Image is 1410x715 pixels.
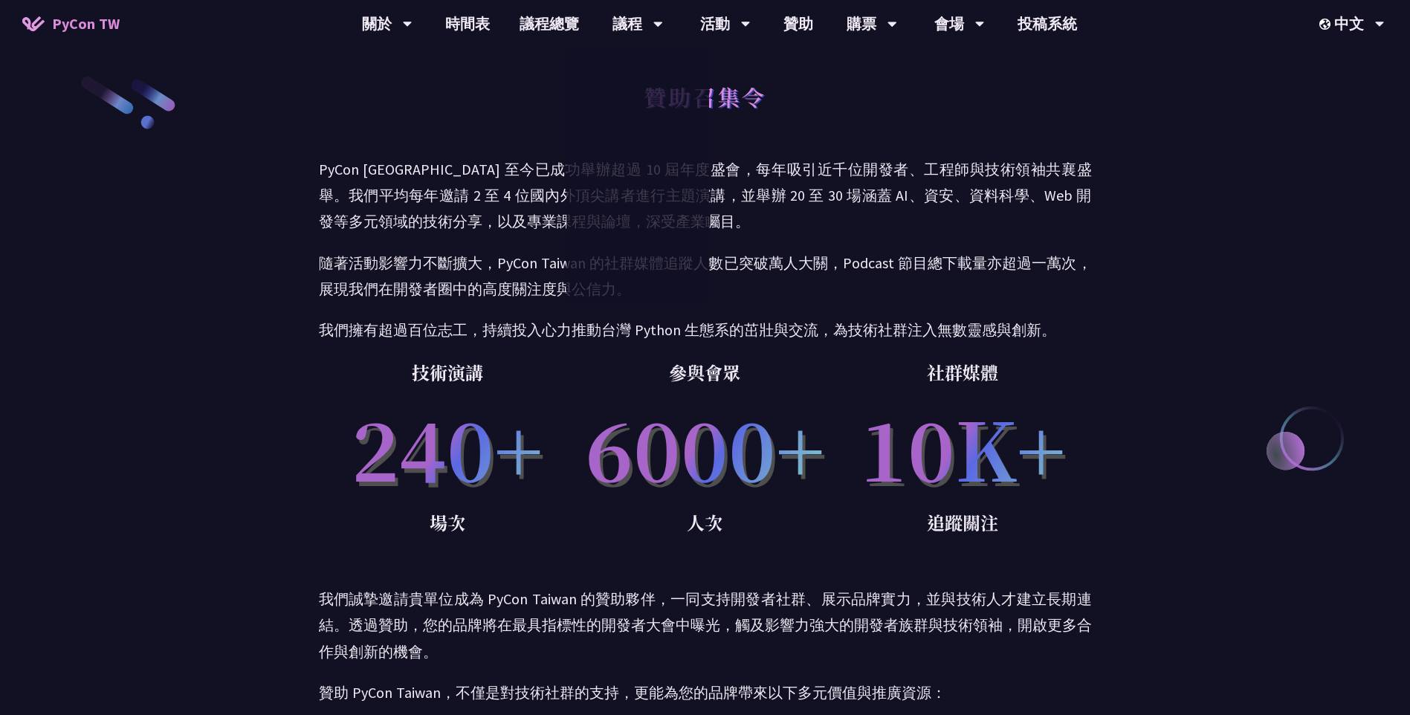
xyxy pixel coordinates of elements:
img: Locale Icon [1319,19,1334,30]
p: 追蹤關注 [834,508,1092,537]
img: Home icon of PyCon TW 2025 [22,16,45,31]
p: 10K+ [834,387,1092,508]
p: 場次 [319,508,577,537]
p: 我們擁有超過百位志工，持續投入心力推動台灣 Python 生態系的茁壯與交流，為技術社群注入無數靈感與創新。 [319,317,1092,343]
p: 隨著活動影響力不斷擴大，PyCon Taiwan 的社群媒體追蹤人數已突破萬人大關，Podcast 節目總下載量亦超過一萬次，展現我們在開發者圈中的高度關注度與公信力。 [319,250,1092,302]
p: 人次 [576,508,834,537]
p: PyCon [GEOGRAPHIC_DATA] 至今已成功舉辦超過 10 屆年度盛會，每年吸引近千位開發者、工程師與技術領袖共襄盛舉。我們平均每年邀請 2 至 4 位國內外頂尖講者進行主題演講，... [319,156,1092,235]
p: 240+ [319,387,577,508]
a: PyCon TW [7,5,135,42]
p: 贊助 PyCon Taiwan，不僅是對技術社群的支持，更能為您的品牌帶來以下多元價值與推廣資源： [319,679,1092,705]
p: 參與會眾 [576,357,834,387]
p: 6000+ [576,387,834,508]
p: 技術演講 [319,357,577,387]
span: PyCon TW [52,13,120,35]
p: 社群媒體 [834,357,1092,387]
p: 我們誠摯邀請貴單位成為 PyCon Taiwan 的贊助夥伴，一同支持開發者社群、展示品牌實力，並與技術人才建立長期連結。透過贊助，您的品牌將在最具指標性的開發者大會中曝光，觸及影響力強大的開發... [319,586,1092,664]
